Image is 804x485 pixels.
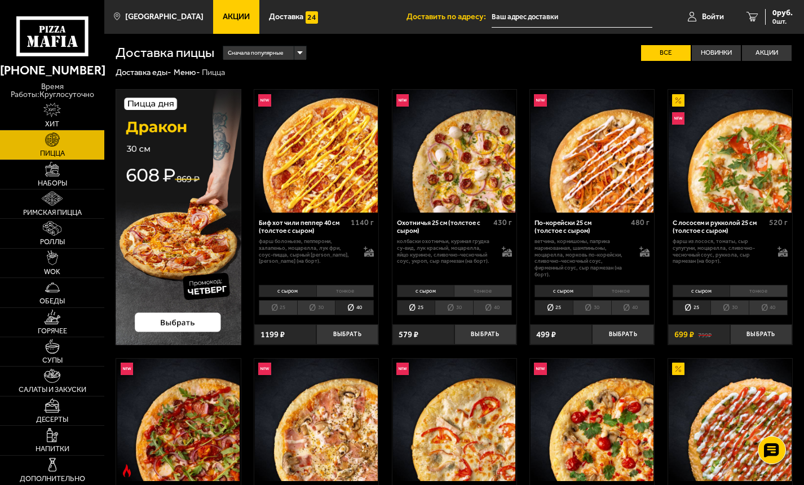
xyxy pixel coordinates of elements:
img: Острое блюдо [121,464,133,477]
li: 30 [435,300,473,315]
img: Новинка [258,94,271,107]
span: 1140 г [351,218,374,227]
a: НовинкаМясная с грибами 25 см (толстое с сыром) [254,359,378,482]
li: с сыром [397,285,454,297]
a: АкционныйАль-Шам 25 см (толстое с сыром) [668,359,792,482]
span: Пицца [40,150,65,157]
img: Новинка [121,363,133,375]
s: 799 ₽ [698,330,712,339]
a: НовинкаПо-корейски 25 см (толстое с сыром) [530,90,654,213]
img: Мясная с грибами 25 см (толстое с сыром) [255,359,378,482]
li: 30 [297,300,335,315]
span: 480 г [631,218,650,227]
li: с сыром [534,285,591,297]
li: 40 [335,300,374,315]
span: Римская пицца [23,209,82,217]
div: Биф хот чили пеппер 40 см (толстое с сыром) [259,219,348,235]
span: 579 ₽ [399,330,418,339]
label: Все [641,45,691,61]
span: 499 ₽ [536,330,556,339]
span: Салаты и закуски [19,386,86,394]
a: НовинкаТом ям с креветками 25 см (толстое с сыром) [530,359,654,482]
li: 40 [473,300,512,315]
img: Акционный [672,363,684,375]
a: НовинкаОхотничья 25 см (толстое с сыром) [392,90,516,213]
img: Акционный [672,94,684,107]
img: По-корейски 25 см (толстое с сыром) [531,90,653,213]
span: Сначала популярные [228,45,284,61]
span: Доставить по адресу: [407,13,492,21]
a: Меню- [174,67,200,77]
span: Хит [45,121,59,128]
img: С лососем и рукколой 25 см (толстое с сыром) [669,90,792,213]
a: НовинкаСырная с цыплёнком 25 см (толстое с сыром) [392,359,516,482]
img: Аль-Шам 25 см (толстое с сыром) [669,359,792,482]
li: 40 [611,300,650,315]
img: Новинка [396,363,409,375]
p: фарш болоньезе, пепперони, халапеньо, моцарелла, лук фри, соус-пицца, сырный [PERSON_NAME], [PERS... [259,238,355,265]
div: Пицца [202,67,225,78]
span: 430 г [493,218,512,227]
li: 25 [534,300,573,315]
li: тонкое [454,285,511,297]
img: Новинка [534,363,546,375]
span: Акции [223,13,250,21]
span: WOK [44,268,60,276]
img: Новинка [396,94,409,107]
span: Дополнительно [20,475,85,483]
li: 40 [749,300,788,315]
button: Выбрать [316,324,378,345]
span: Обеды [39,298,65,305]
img: Новинка [258,363,271,375]
a: АкционныйНовинкаС лососем и рукколой 25 см (толстое с сыром) [668,90,792,213]
span: 0 руб. [772,9,793,17]
button: Выбрать [592,324,654,345]
p: ветчина, корнишоны, паприка маринованная, шампиньоны, моцарелла, морковь по-корейски, сливочно-че... [534,238,631,278]
span: 0 шт. [772,18,793,25]
p: фарш из лосося, томаты, сыр сулугуни, моцарелла, сливочно-чесночный соус, руккола, сыр пармезан (... [673,238,769,265]
a: Доставка еды- [116,67,171,77]
span: Наборы [38,180,67,187]
span: Войти [702,13,724,21]
li: 30 [573,300,611,315]
span: [GEOGRAPHIC_DATA] [125,13,204,21]
li: с сыром [259,285,316,297]
span: Десерты [36,416,68,424]
img: Том ям с креветками 25 см (толстое с сыром) [531,359,653,482]
li: тонкое [592,285,650,297]
span: 1199 ₽ [260,330,285,339]
button: Выбрать [730,324,792,345]
img: 15daf4d41897b9f0e9f617042186c801.svg [306,11,318,24]
div: Охотничья 25 см (толстое с сыром) [397,219,491,235]
span: Супы [42,357,63,364]
label: Новинки [692,45,741,61]
input: Ваш адрес доставки [492,7,652,28]
li: тонкое [316,285,374,297]
li: 25 [397,300,435,315]
span: Горячее [38,328,67,335]
span: 520 г [769,218,788,227]
a: НовинкаОстрое блюдоГорыныч 25 см (толстое с сыром) [116,359,240,482]
h1: Доставка пиццы [116,46,214,60]
img: Охотничья 25 см (толстое с сыром) [393,90,516,213]
button: Выбрать [454,324,516,345]
span: Доставка [269,13,303,21]
img: Новинка [672,112,684,125]
img: Новинка [534,94,546,107]
a: НовинкаБиф хот чили пеппер 40 см (толстое с сыром) [254,90,378,213]
label: Акции [742,45,792,61]
img: Горыныч 25 см (толстое с сыром) [117,359,240,482]
p: колбаски охотничьи, куриная грудка су-вид, лук красный, моцарелла, яйцо куриное, сливочно-чесночн... [397,238,493,265]
li: 30 [710,300,749,315]
li: 25 [259,300,297,315]
img: Сырная с цыплёнком 25 см (толстое с сыром) [393,359,516,482]
li: с сыром [673,285,730,297]
li: тонкое [730,285,787,297]
img: Биф хот чили пеппер 40 см (толстое с сыром) [255,90,378,213]
span: 699 ₽ [674,330,694,339]
div: С лососем и рукколой 25 см (толстое с сыром) [673,219,766,235]
span: Роллы [40,239,65,246]
span: Напитки [36,446,69,453]
li: 25 [673,300,711,315]
div: По-корейски 25 см (толстое с сыром) [534,219,628,235]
